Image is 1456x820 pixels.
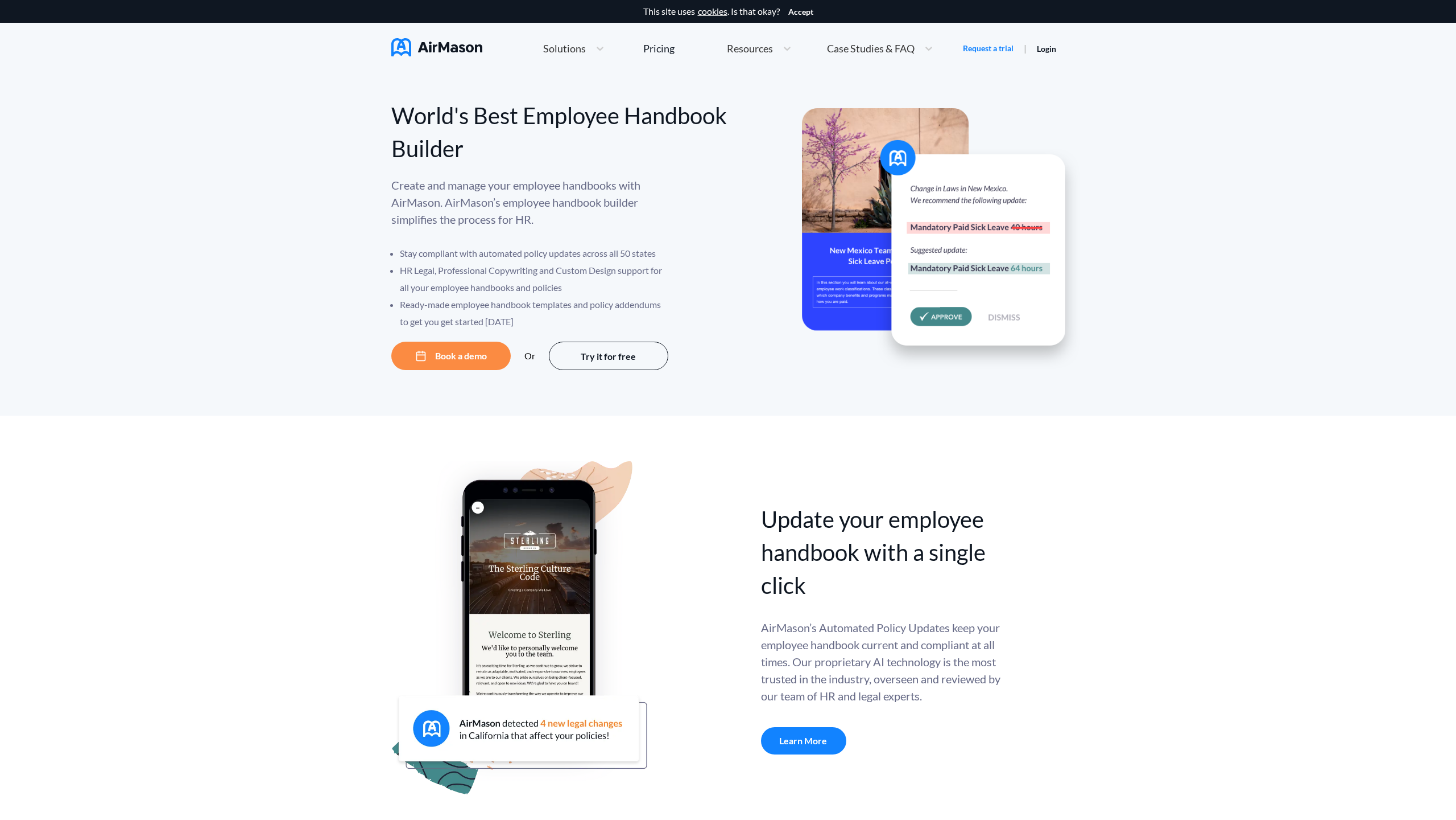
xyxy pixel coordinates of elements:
span: | [1024,43,1027,54]
li: Ready-made employee handbook templates and policy addendums to get you get started [DATE] [400,296,670,330]
img: AirMason Logo [391,38,482,56]
img: hero-banner [802,108,1081,370]
div: AirMason’s Automated Policy Updates keep your employee handbook current and compliant at all time... [761,619,1003,704]
button: Accept cookies [788,7,813,17]
p: Create and manage your employee handbooks with AirMason. AirMason’s employee handbook builder sim... [391,177,670,228]
li: HR Legal, Professional Copywriting and Custom Design support for all your employee handbooks and ... [400,262,670,296]
div: Or [524,351,535,361]
div: World's Best Employee Handbook Builder [391,99,729,165]
img: handbook apu [391,461,647,794]
button: Book a demo [391,342,511,370]
button: Try it for free [549,342,668,370]
div: Update your employee handbook with a single click [761,503,1003,602]
a: cookies [698,6,727,17]
li: Stay compliant with automated policy updates across all 50 states [400,245,670,262]
a: Login [1037,44,1056,54]
a: Pricing [643,38,675,59]
span: Resources [727,43,773,54]
span: Solutions [543,43,586,54]
a: Request a trial [963,43,1014,54]
a: Learn More [761,727,846,755]
span: Case Studies & FAQ [827,43,915,54]
div: Pricing [643,43,675,54]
